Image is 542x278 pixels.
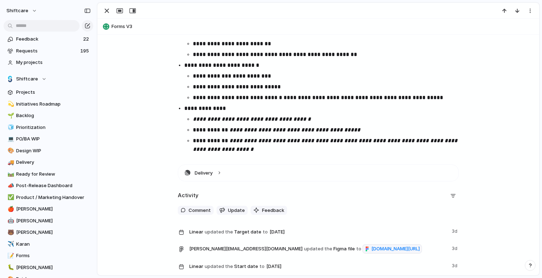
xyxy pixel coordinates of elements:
[6,7,28,14] span: shiftcare
[228,207,245,214] span: Update
[8,217,13,225] div: 🤖
[16,75,38,83] span: Shiftcare
[111,23,536,30] span: Forms V3
[6,264,14,271] button: 🐛
[263,228,268,236] span: to
[452,261,459,269] span: 3d
[8,158,13,167] div: 🚚
[4,157,93,168] div: 🚚Delivery
[16,112,91,119] span: Backlog
[304,245,332,252] span: updated the
[4,192,93,203] div: ✅Product / Marketing Handover
[6,205,14,213] button: 🍎
[6,229,14,236] button: 🐻
[6,171,14,178] button: 🛤️
[4,87,93,98] a: Projects
[205,263,233,270] span: updated the
[4,250,93,261] a: 📝Forms
[268,228,287,236] span: [DATE]
[8,240,13,248] div: ✈️
[4,145,93,156] a: 🎨Design WIP
[4,134,93,144] div: 💻PO/BA WIP
[6,101,14,108] button: 💫
[189,245,303,252] span: [PERSON_NAME][EMAIL_ADDRESS][DOMAIN_NAME]
[8,193,13,201] div: ✅
[83,36,90,43] span: 22
[4,34,93,45] a: Feedback22
[16,101,91,108] span: Initiatives Roadmap
[16,135,91,143] span: PO/BA WIP
[4,122,93,133] a: 🧊Prioritization
[189,207,211,214] span: Comment
[16,124,91,131] span: Prioritization
[4,74,93,84] button: Shiftcare
[371,245,420,252] span: [DOMAIN_NAME][URL]
[101,21,536,32] button: Forms V3
[16,59,91,66] span: My projects
[4,239,93,250] a: ✈️Karan
[16,252,91,259] span: Forms
[262,207,284,214] span: Feedback
[16,159,91,166] span: Delivery
[4,110,93,121] div: 🌱Backlog
[260,263,265,270] span: to
[8,123,13,131] div: 🧊
[4,57,93,68] a: My projects
[205,228,233,236] span: updated the
[16,171,91,178] span: Ready for Review
[8,205,13,213] div: 🍎
[16,89,91,96] span: Projects
[8,100,13,108] div: 💫
[6,194,14,201] button: ✅
[16,229,91,236] span: [PERSON_NAME]
[4,180,93,191] a: 📣Post-Release Dashboard
[4,46,93,56] a: Requests195
[16,147,91,154] span: Design WIP
[16,194,91,201] span: Product / Marketing Handover
[16,217,91,224] span: [PERSON_NAME]
[452,244,459,252] span: 3d
[4,216,93,226] a: 🤖[PERSON_NAME]
[16,241,91,248] span: Karan
[4,227,93,238] a: 🐻[PERSON_NAME]
[178,165,458,181] button: Delivery
[80,47,90,55] span: 195
[16,205,91,213] span: [PERSON_NAME]
[6,112,14,119] button: 🌱
[178,206,214,215] button: Comment
[189,228,203,236] span: Linear
[16,36,81,43] span: Feedback
[6,135,14,143] button: 💻
[6,252,14,259] button: 📝
[16,182,91,189] span: Post-Release Dashboard
[8,112,13,120] div: 🌱
[6,241,14,248] button: ✈️
[178,191,199,200] h2: Activity
[8,263,13,272] div: 🐛
[452,226,459,235] span: 3d
[189,244,447,254] span: Figma file
[8,228,13,237] div: 🐻
[6,217,14,224] button: 🤖
[8,135,13,143] div: 💻
[4,99,93,110] a: 💫Initiatives Roadmap
[4,262,93,273] a: 🐛[PERSON_NAME]
[251,206,287,215] button: Feedback
[189,261,447,272] span: Start date
[6,159,14,166] button: 🚚
[4,204,93,214] a: 🍎[PERSON_NAME]
[4,169,93,180] a: 🛤️Ready for Review
[217,206,248,215] button: Update
[6,147,14,154] button: 🎨
[8,147,13,155] div: 🎨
